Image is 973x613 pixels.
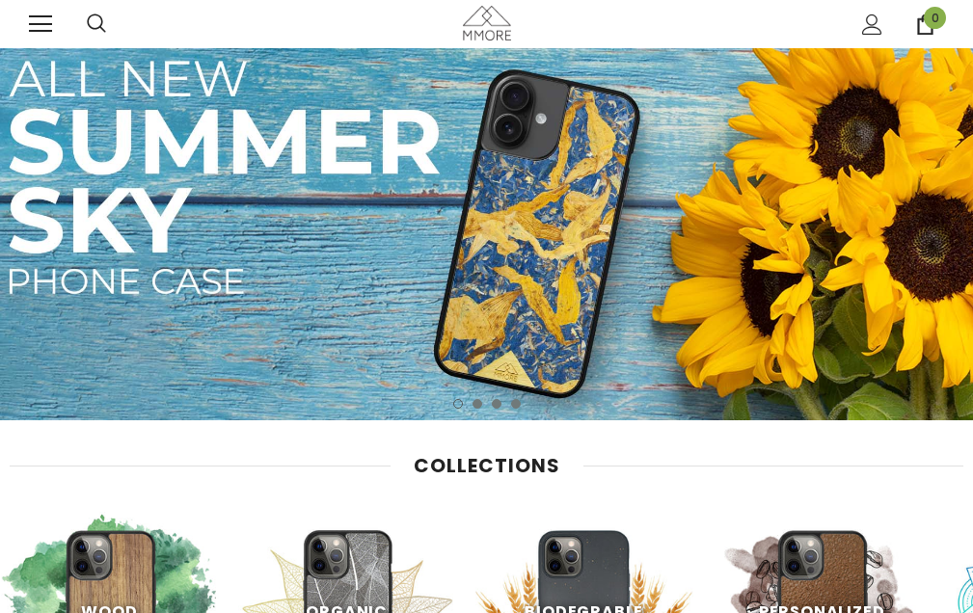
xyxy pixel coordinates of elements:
button: 3 [492,399,501,409]
button: 4 [511,399,521,409]
a: 0 [915,14,935,35]
button: 2 [473,399,482,409]
span: 0 [924,7,946,29]
img: MMORE Cases [463,6,511,40]
button: 1 [453,399,463,409]
span: Collections [414,452,560,479]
